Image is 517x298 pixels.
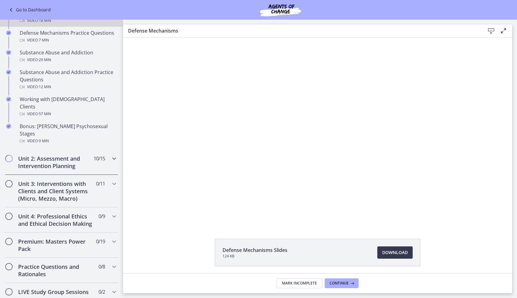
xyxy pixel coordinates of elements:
[20,49,116,64] div: Substance Abuse and Addiction
[128,27,475,34] h3: Defense Mechanisms
[6,50,11,55] i: Completed
[20,69,116,91] div: Substance Abuse and Addiction Practice Questions
[20,56,116,64] div: Video
[222,254,287,259] span: 124 KB
[18,213,93,227] h2: Unit 4: Professional Ethics and Ethical Decision Making
[6,124,11,129] i: Completed
[282,281,317,286] span: Mark Incomplete
[38,17,51,24] span: · 18 min
[38,83,51,91] span: · 12 min
[243,2,317,17] img: Agents of Change
[98,288,105,296] span: 0 / 2
[20,37,116,44] div: Video
[94,155,105,162] span: 10 / 15
[20,29,116,44] div: Defense Mechanisms Practice Questions
[38,37,49,44] span: · 7 min
[6,70,11,75] i: Completed
[20,110,116,118] div: Video
[20,96,116,118] div: Working with [DEMOGRAPHIC_DATA] Clients
[96,180,105,187] span: 0 / 11
[98,263,105,270] span: 0 / 8
[7,6,51,14] a: Go to Dashboard
[377,246,413,259] a: Download
[38,137,49,145] span: · 9 min
[277,278,322,288] button: Mark Incomplete
[98,213,105,220] span: 0 / 9
[123,37,512,225] iframe: Video Lesson
[18,155,93,170] h2: Unit 2: Assessment and Intervention Planning
[325,278,359,288] button: Continue
[18,288,93,296] h2: LIVE Study Group Sessions
[18,263,93,278] h2: Practice Questions and Rationales
[38,110,51,118] span: · 57 min
[20,17,116,24] div: Video
[382,249,408,256] span: Download
[18,238,93,253] h2: Premium: Masters Power Pack
[222,246,287,254] span: Defense Mechanisms Slides
[6,97,11,102] i: Completed
[20,137,116,145] div: Video
[20,83,116,91] div: Video
[20,123,116,145] div: Bonus: [PERSON_NAME] Psychosexual Stages
[18,180,93,202] h2: Unit 3: Interventions with Clients and Client Systems (Micro, Mezzo, Macro)
[6,30,11,35] i: Completed
[330,281,349,286] span: Continue
[38,56,51,64] span: · 29 min
[96,238,105,245] span: 0 / 19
